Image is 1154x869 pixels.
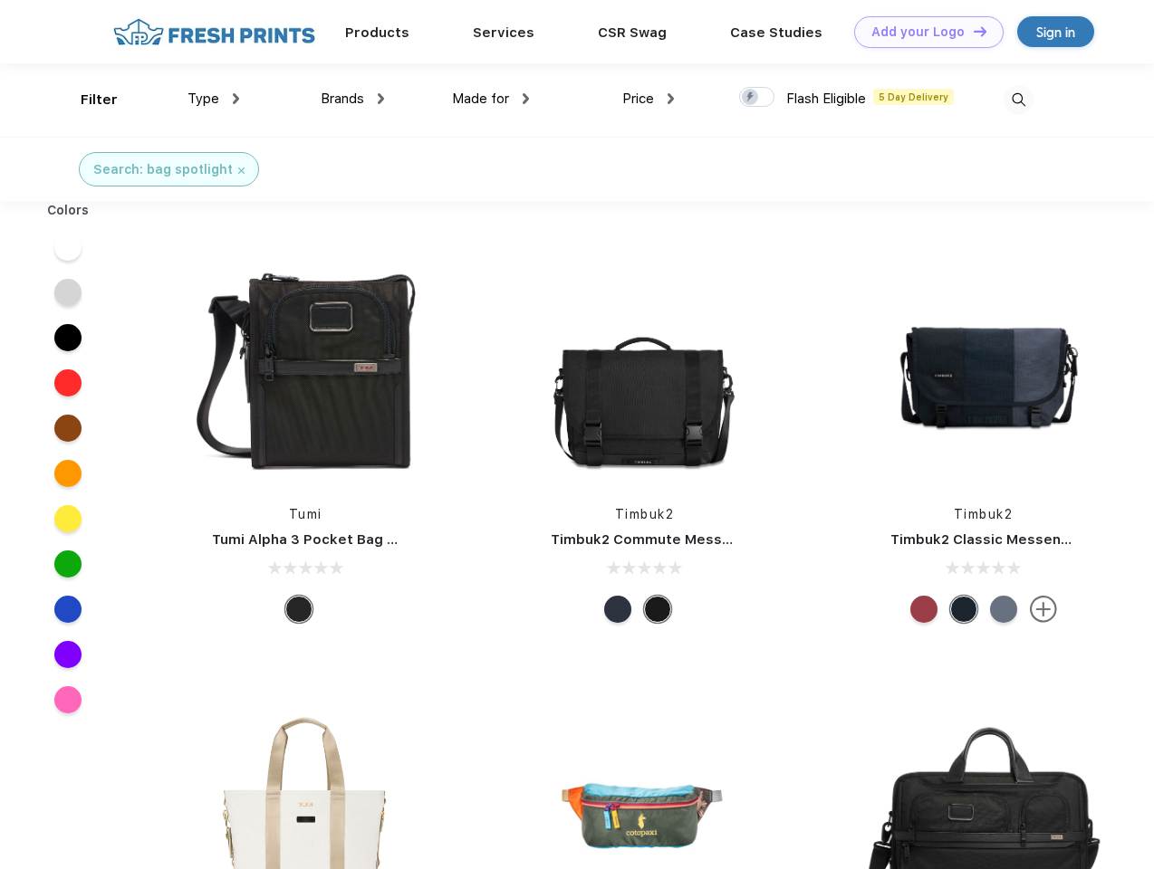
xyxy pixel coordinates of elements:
div: Eco Lightbeam [990,596,1017,623]
a: Sign in [1017,16,1094,47]
a: Tumi Alpha 3 Pocket Bag Small [212,531,424,548]
img: func=resize&h=266 [863,246,1104,487]
div: Filter [81,90,118,110]
span: Brands [321,91,364,107]
div: Eco Monsoon [950,596,977,623]
span: Price [622,91,654,107]
div: Black [285,596,313,623]
div: Search: bag spotlight [93,160,233,179]
span: Type [188,91,219,107]
span: Made for [452,91,509,107]
img: func=resize&h=266 [524,246,765,487]
img: more.svg [1030,596,1057,623]
img: filter_cancel.svg [238,167,245,174]
img: dropdown.png [378,93,384,104]
div: Eco Black [644,596,671,623]
div: Eco Bookish [910,596,938,623]
div: Eco Nautical [604,596,631,623]
div: Sign in [1036,22,1075,43]
div: Add your Logo [871,24,965,40]
img: dropdown.png [233,93,239,104]
img: func=resize&h=266 [185,246,426,487]
a: Timbuk2 [615,507,675,521]
div: Colors [34,201,103,220]
img: DT [974,26,986,36]
img: dropdown.png [523,93,529,104]
img: desktop_search.svg [1004,85,1034,115]
img: fo%20logo%202.webp [108,16,321,48]
a: Tumi [289,507,322,521]
a: Timbuk2 Commute Messenger Bag [551,531,793,548]
span: Flash Eligible [786,91,866,107]
a: Products [345,24,409,41]
a: Timbuk2 [954,507,1014,521]
span: 5 Day Delivery [873,89,954,105]
img: dropdown.png [668,93,674,104]
a: Timbuk2 Classic Messenger Bag [890,531,1115,548]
